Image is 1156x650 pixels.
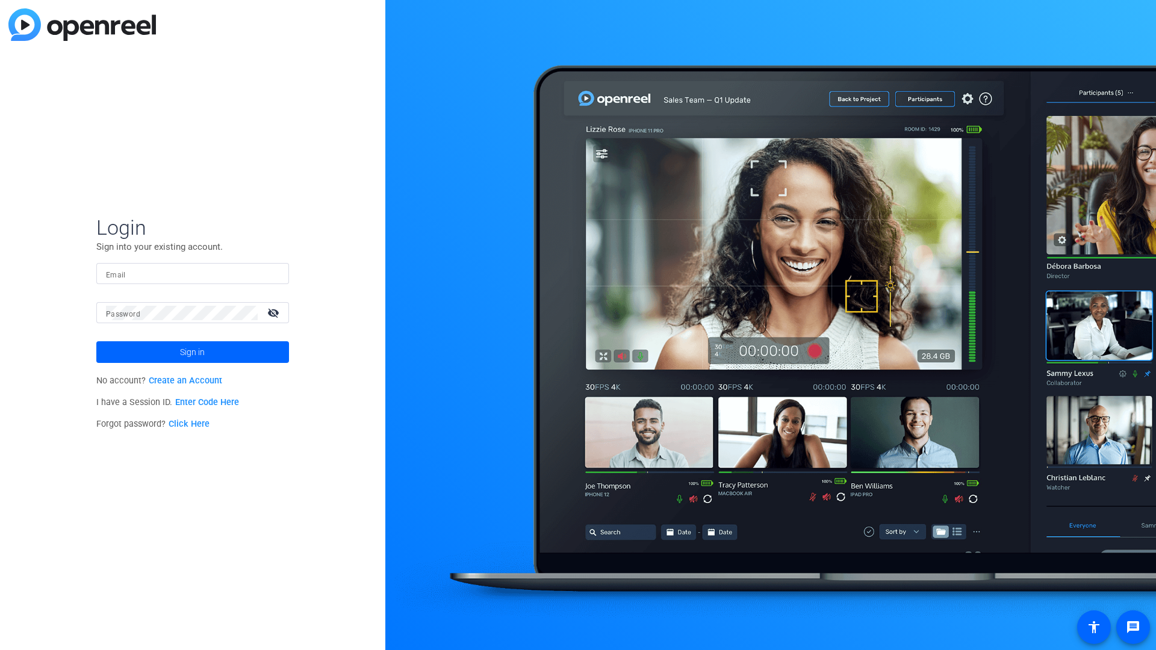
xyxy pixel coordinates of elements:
span: Login [96,215,289,240]
span: Sign in [180,337,205,367]
span: Forgot password? [96,419,210,429]
mat-label: Email [106,271,126,279]
a: Click Here [169,419,210,429]
a: Create an Account [149,376,222,386]
mat-icon: accessibility [1087,620,1101,634]
span: I have a Session ID. [96,397,239,407]
mat-label: Password [106,310,140,318]
a: Enter Code Here [175,397,239,407]
mat-icon: message [1126,620,1140,634]
span: No account? [96,376,222,386]
input: Enter Email Address [106,267,279,281]
button: Sign in [96,341,289,363]
img: blue-gradient.svg [8,8,156,41]
mat-icon: visibility_off [260,304,289,321]
p: Sign into your existing account. [96,240,289,253]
